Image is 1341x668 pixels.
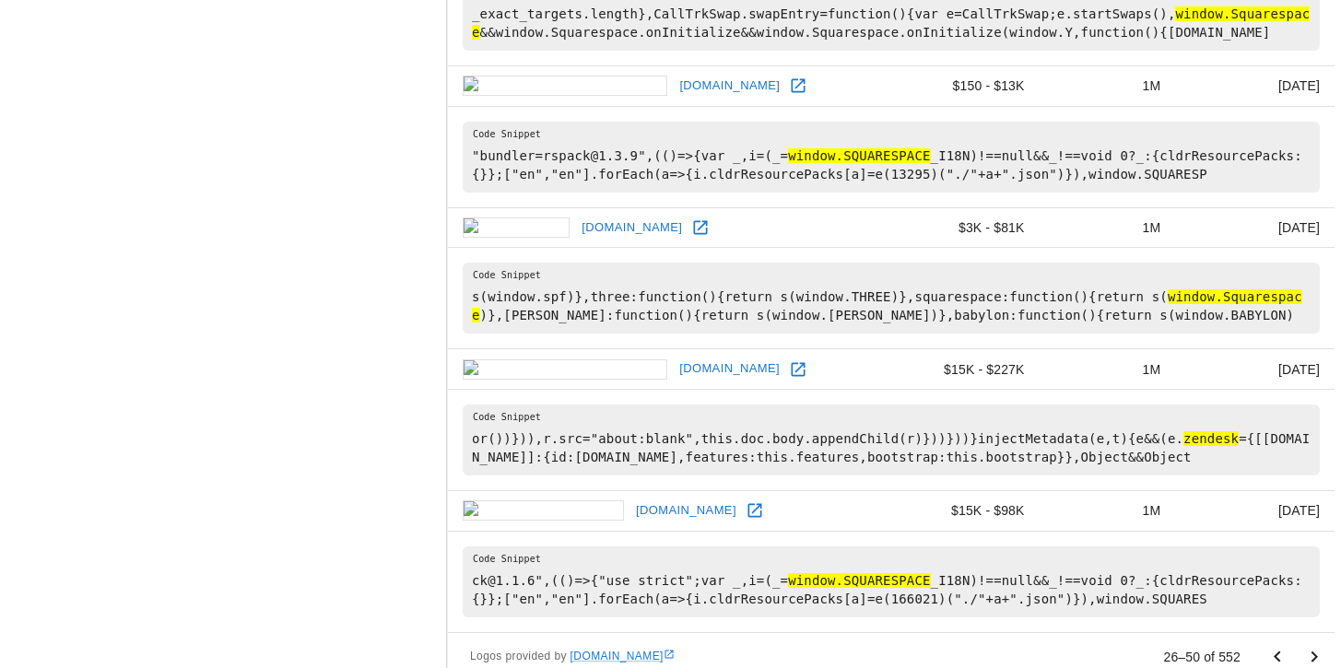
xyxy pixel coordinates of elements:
td: 1M [1040,349,1176,390]
hl: zendesk [1183,431,1239,446]
td: 1M [1040,207,1176,248]
a: Open neighborland.com in new window [784,72,812,100]
td: $15K - $98K [893,491,1039,532]
td: [DATE] [1175,207,1335,248]
pre: "bundler=rspack@1.3.9",(()=>{var _,i=(_= _I18N)!==null&&_!==void 0?_:{cldrResourcePacks:{}};["en"... [463,122,1320,193]
a: Open headmasters.com in new window [784,356,812,383]
td: [DATE] [1175,349,1335,390]
td: 1M [1040,65,1176,106]
td: $3K - $81K [893,207,1039,248]
hl: window.SQUARESPACE [788,148,930,163]
a: [DOMAIN_NAME] [571,650,675,662]
img: neighborland.com icon [463,76,667,96]
a: Open artsnacks.co in new window [741,497,769,524]
hl: window.SQUARESPACE [788,573,930,588]
a: [DOMAIN_NAME] [675,355,784,383]
iframe: Drift Widget Chat Controller [1249,541,1319,611]
td: $150 - $13K [893,65,1039,106]
img: wwf.cl icon [463,217,570,238]
pre: or())})),r.src="about:blank",this.doc.body.appendChild(r)}))}))}injectMetadata(e,t){e&&(e. ={[[DO... [463,404,1320,475]
a: [DOMAIN_NAME] [577,214,687,242]
td: $15K - $227K [893,349,1039,390]
img: headmasters.com icon [463,359,667,380]
a: Open wwf.cl in new window [687,214,714,241]
a: [DOMAIN_NAME] [675,72,784,100]
td: 1M [1040,491,1176,532]
hl: window.Squarespace [472,6,1310,40]
p: 26–50 of 552 [1163,648,1241,666]
td: [DATE] [1175,491,1335,532]
img: artsnacks.co icon [463,500,624,521]
pre: ck@1.1.6",(()=>{"use strict";var _,i=(_= _I18N)!==null&&_!==void 0?_:{cldrResourcePacks:{}};["en"... [463,546,1320,617]
span: Logos provided by [470,648,675,666]
a: [DOMAIN_NAME] [631,497,741,525]
td: [DATE] [1175,65,1335,106]
pre: s(window.spf)},three:function(){return s(window.THREE)},squarespace:function(){return s( )},[PERS... [463,263,1320,334]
